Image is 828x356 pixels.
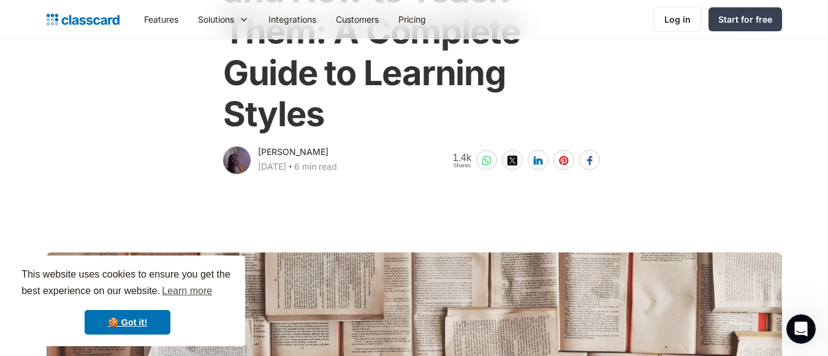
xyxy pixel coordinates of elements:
a: home [47,11,120,28]
img: whatsapp-white sharing button [482,156,492,165]
img: linkedin-white sharing button [533,156,543,165]
iframe: Intercom live chat [786,314,816,344]
img: pinterest-white sharing button [559,156,569,165]
a: Pricing [389,6,436,33]
div: ‧ [286,159,294,176]
a: Features [134,6,188,33]
div: Solutions [188,6,259,33]
a: Log in [654,7,701,32]
span: This website uses cookies to ensure you get the best experience on our website. [21,267,234,300]
a: dismiss cookie message [85,310,170,335]
img: twitter-white sharing button [507,156,517,165]
div: Log in [664,13,691,26]
div: [PERSON_NAME] [258,145,329,159]
a: learn more about cookies [160,282,214,300]
div: 6 min read [294,159,337,174]
a: Start for free [708,7,782,31]
div: Start for free [718,13,772,26]
span: 1.4k [453,153,471,163]
div: cookieconsent [10,256,245,346]
a: Integrations [259,6,326,33]
a: Customers [326,6,389,33]
span: Shares [453,163,471,169]
div: [DATE] [258,159,286,174]
img: facebook-white sharing button [585,156,594,165]
div: Solutions [198,13,234,26]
